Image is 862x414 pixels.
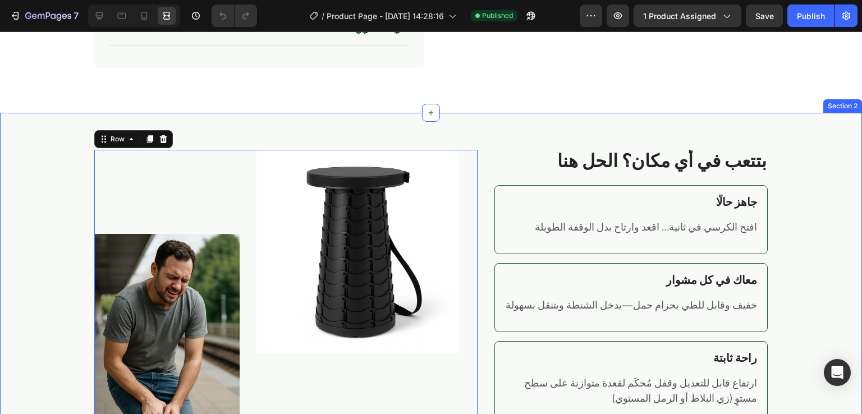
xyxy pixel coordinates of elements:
p: افتح الكرسي في ثانية… اقعد وارتاح بدل الوقفة الطويلة [505,188,758,203]
div: Open Intercom Messenger [824,359,851,386]
strong: معاك في كل مشوار [666,238,757,259]
p: 7 [74,9,79,22]
button: 1 product assigned [634,4,741,27]
div: Section 2 [826,70,860,80]
button: 7 [4,4,84,27]
button: Save [746,4,783,27]
div: Row [108,103,127,113]
strong: بتتعب في أي مكان؟ الحل هنا [557,112,767,146]
span: Save [755,11,774,21]
img: gempages_580737055097619374-7c2f30ec-50ae-402a-8847-2ff99fd37445.png [256,118,460,321]
div: Publish [797,10,825,22]
strong: جاهز حالًا [716,160,757,181]
strong: راحة ثابتة [713,316,757,337]
button: Publish [787,4,835,27]
span: 1 product assigned [643,10,716,22]
div: Undo/Redo [212,4,257,27]
span: / [322,10,324,22]
span: Published [482,11,513,21]
span: Product Page - [DATE] 14:28:16 [327,10,444,22]
p: خفيف وقابل للطي بحزام حمل—يدخل الشنطة ويتنقل بسهولة [505,266,758,281]
p: ارتفاع قابل للتعديل وقفل مُحكَم لقعدة متوازنة على سطح مستوٍ (زي البلاط أو الرمل المستوي) [505,344,758,374]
